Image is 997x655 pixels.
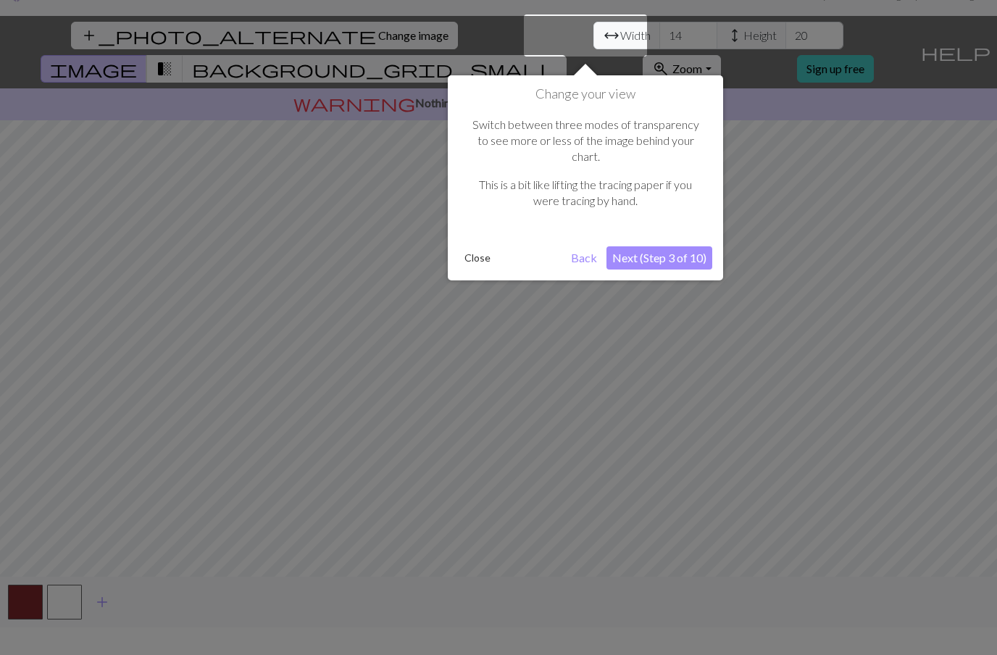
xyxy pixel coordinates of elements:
h1: Change your view [459,86,712,102]
button: Close [459,247,496,269]
p: Switch between three modes of transparency to see more or less of the image behind your chart. [466,117,705,165]
p: This is a bit like lifting the tracing paper if you were tracing by hand. [466,177,705,209]
div: Change your view [448,75,723,280]
button: Next (Step 3 of 10) [606,246,712,270]
button: Back [565,246,603,270]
